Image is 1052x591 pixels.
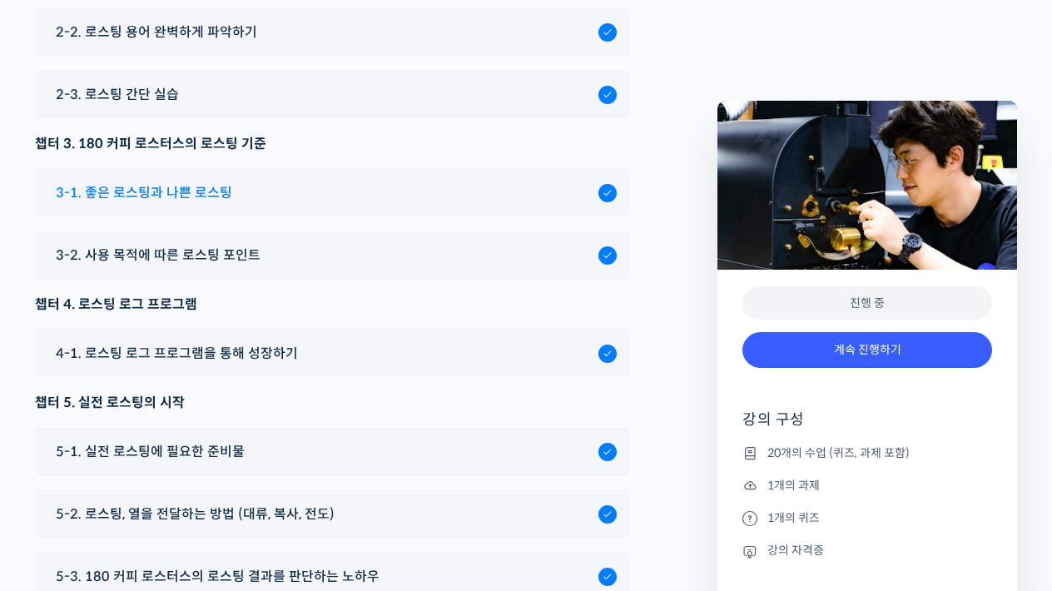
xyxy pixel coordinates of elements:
li: 1개의 과제 [742,475,992,495]
h4: 강의 구성 [742,410,992,443]
a: 5-3. 180 커피 로스터스의 로스팅 결과를 판단하는 노하우 [47,565,617,588]
div: 챕터 5. 실전 로스팅의 시작 [35,391,629,414]
span: 3-1. 좋은 로스팅과 나쁜 로스팅 [56,181,232,204]
span: 3-2. 사용 목적에 따른 로스팅 포인트 [56,244,261,266]
span: 2-3. 로스팅 간단 실습 [56,83,179,106]
a: 4-1. 로스팅 로그 프로그램을 통해 성장하기 [47,342,617,365]
a: 계속 진행하기 [742,332,992,368]
span: 4-1. 로스팅 로그 프로그램을 통해 성장하기 [56,342,298,365]
span: 대화 [152,479,172,492]
li: 강의 자격증 [742,541,992,561]
a: 3-1. 좋은 로스팅과 나쁜 로스팅 [47,181,617,204]
span: 2-2. 로스팅 용어 완벽하게 파악하기 [56,21,257,43]
span: 홈 [52,478,62,491]
a: 대화 [110,453,215,494]
span: 5-1. 실전 로스팅에 필요한 준비물 [56,440,245,463]
div: 진행 중 [742,286,992,320]
a: 5-2. 로스팅, 열을 전달하는 방법 (대류, 복사, 전도) [47,503,617,525]
a: 2-3. 로스팅 간단 실습 [47,83,617,106]
a: 3-2. 사용 목적에 따른 로스팅 포인트 [47,244,617,266]
span: 5-3. 180 커피 로스터스의 로스팅 결과를 판단하는 노하우 [56,565,380,588]
a: 설정 [215,453,320,494]
a: 2-2. 로스팅 용어 완벽하게 파악하기 [47,21,617,43]
div: 챕터 4. 로스팅 로그 프로그램 [35,293,629,315]
div: 챕터 3. 180 커피 로스터스의 로스팅 기준 [35,132,629,155]
span: 설정 [257,478,277,491]
li: 1개의 퀴즈 [742,508,992,528]
a: 홈 [5,453,110,494]
li: 20개의 수업 (퀴즈, 과제 포함) [742,443,992,463]
a: 5-1. 실전 로스팅에 필요한 준비물 [47,440,617,463]
span: 5-2. 로스팅, 열을 전달하는 방법 (대류, 복사, 전도) [56,503,335,525]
